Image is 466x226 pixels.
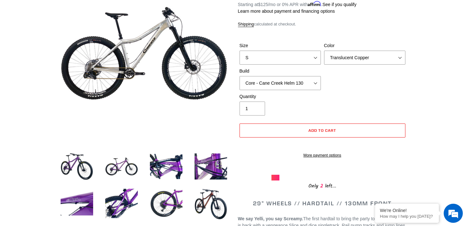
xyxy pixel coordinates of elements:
[149,186,184,221] img: Load image into Gallery viewer, YELLI SCREAMY - Complete Bike
[380,208,434,213] div: We're Online!
[240,68,321,74] label: Build
[43,36,117,44] div: Chat with us now
[238,216,303,221] b: We say Yelli, you say Screamy.
[380,214,434,219] p: How may I help you today?
[308,128,336,133] span: Add to cart
[258,2,268,7] span: $125
[59,186,94,221] img: Load image into Gallery viewer, YELLI SCREAMY - Complete Bike
[104,149,139,184] img: Load image into Gallery viewer, YELLI SCREAMY - Complete Bike
[104,186,139,221] img: Load image into Gallery viewer, YELLI SCREAMY - Complete Bike
[20,32,36,48] img: d_696896380_company_1647369064580_696896380
[240,124,405,138] button: Add to cart
[149,149,184,184] img: Load image into Gallery viewer, YELLI SCREAMY - Complete Bike
[193,149,228,184] img: Load image into Gallery viewer, YELLI SCREAMY - Complete Bike
[318,182,325,190] span: 2
[240,152,405,158] a: More payment options
[322,2,357,7] a: See if you qualify - Learn more about Affirm Financing (opens in modal)
[3,155,122,177] textarea: Type your message and hit 'Enter'
[240,42,321,49] label: Size
[238,9,335,14] a: Learn more about payment and financing options
[240,93,321,100] label: Quantity
[308,1,321,6] span: Affirm
[324,42,405,49] label: Color
[271,180,374,190] div: Only left...
[105,3,120,18] div: Minimize live chat window
[238,21,407,27] div: calculated at checkout.
[7,35,17,45] div: Navigation go back
[193,186,228,221] img: Load image into Gallery viewer, YELLI SCREAMY - Complete Bike
[253,200,392,207] span: 29" WHEELS // HARDTAIL // 130MM FRONT
[59,149,94,184] img: Load image into Gallery viewer, YELLI SCREAMY - Complete Bike
[37,71,88,135] span: We're online!
[238,22,254,27] a: Shipping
